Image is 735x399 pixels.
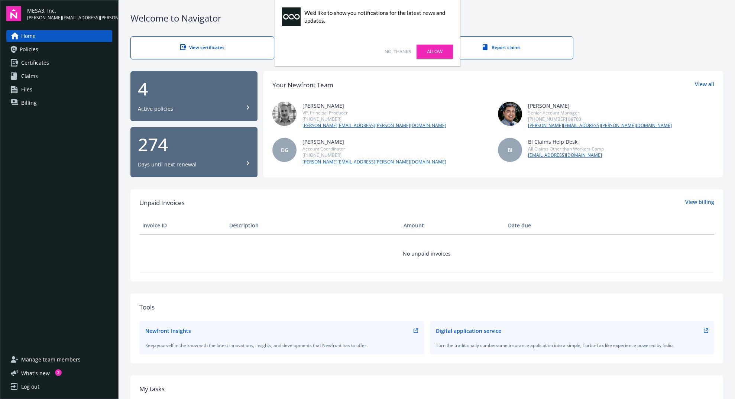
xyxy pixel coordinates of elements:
[21,30,36,42] span: Home
[6,30,112,42] a: Home
[21,57,49,69] span: Certificates
[528,110,672,116] div: Senior Account Manager
[6,97,112,109] a: Billing
[6,70,112,82] a: Claims
[304,9,449,25] div: We'd like to show you notifications for the latest news and updates.
[528,146,604,152] div: All Claims Other than Workers Comp
[138,80,250,98] div: 4
[445,44,558,51] div: Report claims
[508,146,512,154] span: BI
[272,102,297,126] img: photo
[272,80,333,90] div: Your Newfront Team
[302,102,446,110] div: [PERSON_NAME]
[6,57,112,69] a: Certificates
[302,122,446,129] a: [PERSON_NAME][EMAIL_ADDRESS][PERSON_NAME][DOMAIN_NAME]
[146,44,259,51] div: View certificates
[139,234,714,272] td: No unpaid invoices
[302,116,446,122] div: [PHONE_NUMBER]
[385,48,411,55] a: No, thanks
[21,97,37,109] span: Billing
[6,43,112,55] a: Policies
[27,7,112,14] span: MESA3, Inc.
[695,80,714,90] a: View all
[130,12,723,25] div: Welcome to Navigator
[6,84,112,95] a: Files
[6,6,21,21] img: navigator-logo.svg
[430,36,574,59] a: Report claims
[528,116,672,122] div: [PHONE_NUMBER] 89700
[139,217,226,234] th: Invoice ID
[281,146,288,154] span: DG
[130,36,274,59] a: View certificates
[27,14,112,21] span: [PERSON_NAME][EMAIL_ADDRESS][PERSON_NAME][DOMAIN_NAME]
[685,198,714,208] a: View billing
[226,217,401,234] th: Description
[21,70,38,82] span: Claims
[139,198,185,208] span: Unpaid Invoices
[130,71,258,121] button: 4Active policies
[528,102,672,110] div: [PERSON_NAME]
[401,217,505,234] th: Amount
[528,152,604,159] a: [EMAIL_ADDRESS][DOMAIN_NAME]
[20,43,38,55] span: Policies
[302,110,446,116] div: VP, Principal Producer
[302,159,446,165] a: [PERSON_NAME][EMAIL_ADDRESS][PERSON_NAME][DOMAIN_NAME]
[302,138,446,146] div: [PERSON_NAME]
[138,161,197,168] div: Days until next renewal
[505,217,592,234] th: Date due
[302,146,446,152] div: Account Coordinator
[130,127,258,177] button: 274Days until next renewal
[138,105,173,113] div: Active policies
[417,45,453,59] a: Allow
[21,84,32,95] span: Files
[498,102,522,126] img: photo
[138,136,250,153] div: 274
[528,138,604,146] div: BI Claims Help Desk
[302,152,446,158] div: [PHONE_NUMBER]
[528,122,672,129] a: [PERSON_NAME][EMAIL_ADDRESS][PERSON_NAME][DOMAIN_NAME]
[27,6,112,21] button: MESA3, Inc.[PERSON_NAME][EMAIL_ADDRESS][PERSON_NAME][DOMAIN_NAME]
